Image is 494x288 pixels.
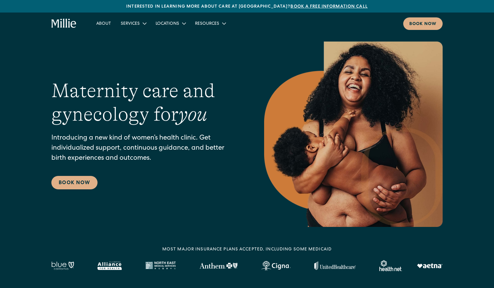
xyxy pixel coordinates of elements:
em: you [179,103,207,125]
img: Smiling mother with her baby in arms, celebrating body positivity and the nurturing bond of postp... [264,42,443,227]
p: Introducing a new kind of women’s health clinic. Get individualized support, continuous guidance,... [51,133,240,164]
a: Book Now [51,176,98,189]
div: Services [121,21,140,27]
img: United Healthcare logo [314,261,356,270]
img: Blue California logo [51,261,74,270]
a: Book a free information call [290,5,367,9]
a: Book now [403,17,443,30]
div: Resources [195,21,219,27]
div: Locations [151,18,190,28]
img: Anthem Logo [199,263,238,269]
img: Cigna logo [261,261,291,271]
div: Book now [409,21,437,27]
h1: Maternity care and gynecology for [51,79,240,126]
img: Healthnet logo [379,260,402,271]
div: Resources [190,18,230,28]
img: Alameda Alliance logo [98,261,122,270]
img: North East Medical Services logo [145,261,176,270]
a: About [91,18,116,28]
img: Aetna logo [417,263,443,268]
div: Services [116,18,151,28]
a: home [51,19,77,28]
div: Locations [156,21,179,27]
div: MOST MAJOR INSURANCE PLANS ACCEPTED, INCLUDING some MEDICAID [162,246,332,253]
